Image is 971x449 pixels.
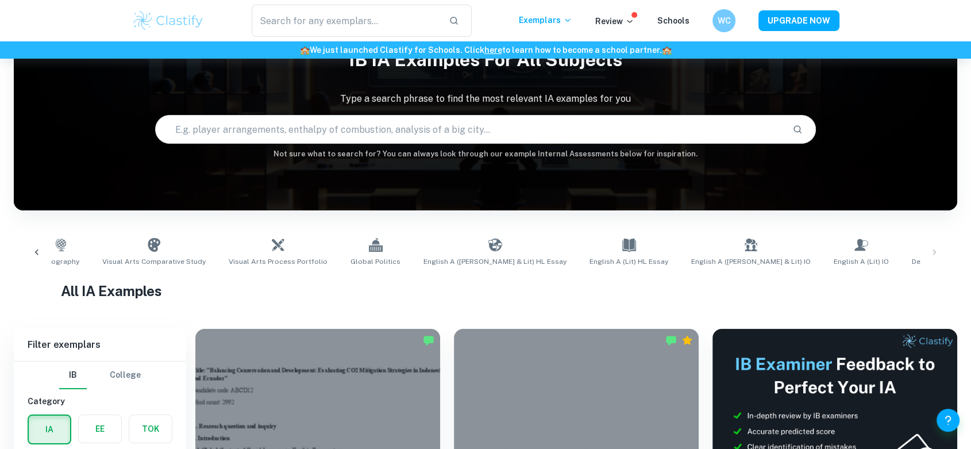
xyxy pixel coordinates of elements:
[59,362,141,389] div: Filter type choice
[834,256,889,267] span: English A (Lit) IO
[484,45,502,55] a: here
[14,92,957,106] p: Type a search phrase to find the most relevant IA examples for you
[712,9,735,32] button: WC
[14,329,186,361] h6: Filter exemplars
[129,415,172,443] button: TOK
[102,256,206,267] span: Visual Arts Comparative Study
[14,148,957,160] h6: Not sure what to search for? You can always look through our example Internal Assessments below f...
[350,256,400,267] span: Global Politics
[595,15,634,28] p: Review
[252,5,440,37] input: Search for any exemplars...
[718,14,731,27] h6: WC
[229,256,327,267] span: Visual Arts Process Portfolio
[28,395,172,408] h6: Category
[423,335,434,346] img: Marked
[42,256,79,267] span: Geography
[61,281,910,301] h1: All IA Examples
[132,9,205,32] img: Clastify logo
[691,256,811,267] span: English A ([PERSON_NAME] & Lit) IO
[79,415,121,443] button: EE
[59,362,87,389] button: IB
[665,335,677,346] img: Marked
[156,113,783,145] input: E.g. player arrangements, enthalpy of combustion, analysis of a big city...
[519,14,572,26] p: Exemplars
[788,120,807,139] button: Search
[681,335,693,346] div: Premium
[937,409,960,432] button: Help and Feedback
[657,16,689,25] a: Schools
[300,45,310,55] span: 🏫
[589,256,668,267] span: English A (Lit) HL Essay
[2,44,969,56] h6: We just launched Clastify for Schools. Click to learn how to become a school partner.
[423,256,567,267] span: English A ([PERSON_NAME] & Lit) HL Essay
[758,10,839,31] button: UPGRADE NOW
[662,45,672,55] span: 🏫
[29,416,70,443] button: IA
[14,41,957,78] h1: IB IA examples for all subjects
[110,362,141,389] button: College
